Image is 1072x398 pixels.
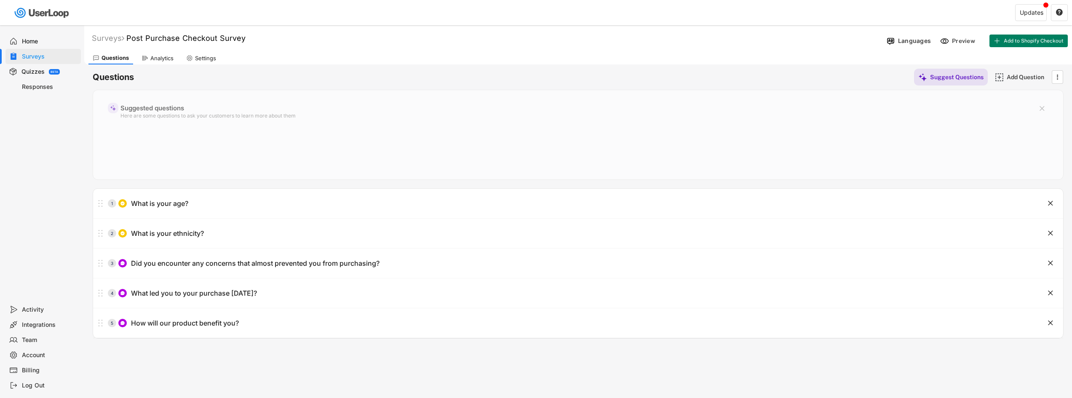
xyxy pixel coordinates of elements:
[131,199,188,208] div: What is your age?
[120,231,125,236] img: CircleTickMinorWhite.svg
[22,83,78,91] div: Responses
[131,289,257,298] div: What led you to your purchase [DATE]?
[13,4,72,21] img: userloop-logo-01.svg
[131,319,239,328] div: How will our product benefit you?
[92,33,124,43] div: Surveys
[120,321,125,326] img: ConversationMinor.svg
[1056,9,1063,16] button: 
[989,35,1068,47] button: Add to Shopify Checkout
[51,70,58,73] div: BETA
[1053,71,1061,83] button: 
[126,34,246,43] font: Post Purchase Checkout Survey
[120,291,125,296] img: ConversationMinor.svg
[1048,259,1053,267] text: 
[1048,318,1053,327] text: 
[108,261,116,265] div: 3
[110,105,116,111] img: MagicMajor%20%28Purple%29.svg
[120,261,125,266] img: ConversationMinor.svg
[150,55,174,62] div: Analytics
[1040,104,1045,113] text: 
[1048,288,1053,297] text: 
[1048,199,1053,208] text: 
[131,259,380,268] div: Did you encounter any concerns that almost prevented you from purchasing?
[120,201,125,206] img: CircleTickMinorWhite.svg
[1046,229,1055,238] button: 
[1046,319,1055,327] button: 
[1020,10,1043,16] div: Updates
[22,351,78,359] div: Account
[22,336,78,344] div: Team
[22,321,78,329] div: Integrations
[108,321,116,325] div: 5
[1038,104,1046,113] button: 
[22,37,78,45] div: Home
[898,37,931,45] div: Languages
[1057,72,1059,81] text: 
[22,306,78,314] div: Activity
[1048,229,1053,238] text: 
[1004,38,1064,43] span: Add to Shopify Checkout
[1046,199,1055,208] button: 
[21,68,45,76] div: Quizzes
[131,229,204,238] div: What is your ethnicity?
[1007,73,1049,81] div: Add Question
[195,55,216,62] div: Settings
[995,73,1004,82] img: AddMajor.svg
[1056,8,1063,16] text: 
[918,73,927,82] img: MagicMajor%20%28Purple%29.svg
[120,105,1032,111] div: Suggested questions
[120,113,1032,118] div: Here are some questions to ask your customers to learn more about them
[108,291,116,295] div: 4
[22,53,78,61] div: Surveys
[108,201,116,206] div: 1
[930,73,984,81] div: Suggest Questions
[108,231,116,235] div: 2
[93,72,134,83] h6: Questions
[22,382,78,390] div: Log Out
[952,37,977,45] div: Preview
[1046,289,1055,297] button: 
[1046,259,1055,267] button: 
[886,37,895,45] img: Language%20Icon.svg
[22,366,78,374] div: Billing
[102,54,129,61] div: Questions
